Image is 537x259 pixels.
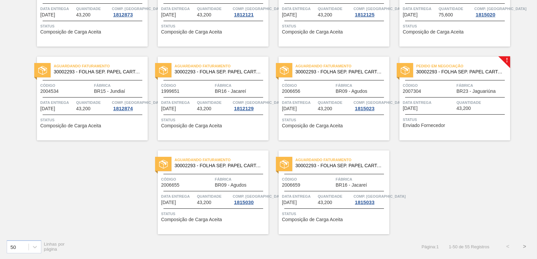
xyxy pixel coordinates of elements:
span: 22/09/2025 [161,12,176,17]
span: Data entrega [403,99,455,106]
a: Comp. [GEOGRAPHIC_DATA]1812125 [353,5,388,17]
span: Fábrica [94,82,146,89]
img: status [401,66,409,75]
img: status [280,66,289,75]
span: Página : 1 [422,244,439,249]
span: Comp. Carga [353,99,405,106]
span: 26/09/2025 [403,12,418,17]
div: 1812121 [233,12,255,17]
span: 43,200 [197,200,211,205]
span: Quantidade [318,193,352,200]
span: BR23 - Jaguariúna [456,89,496,94]
span: 30002293 - FOLHA SEP. PAPEL CARTAO 1200x1000M 350g [175,163,263,168]
a: statusAguardando Faturamento30002293 - FOLHA SEP. PAPEL CARTAO 1200x1000M 350gCódigo2006655Fábric... [148,150,268,234]
span: 1999651 [161,89,180,94]
span: Código [282,176,334,183]
span: 43,200 [76,12,91,17]
span: Data entrega [161,193,195,200]
span: Comp. Carga [233,193,285,200]
div: 1812874 [112,106,134,111]
span: Composição de Carga Aceita [161,29,222,35]
span: 43,200 [318,200,332,205]
span: Composição de Carga Aceita [282,217,343,222]
span: Quantidade [197,5,231,12]
span: 27/09/2025 [403,106,418,111]
a: statusAguardando Faturamento30002293 - FOLHA SEP. PAPEL CARTAO 1200x1000M 350gCódigo2004534Fábric... [27,57,148,140]
span: Fábrica [336,176,388,183]
span: Aguardando Faturamento [175,63,268,69]
span: 2006655 [161,183,180,188]
span: Status [40,23,146,29]
a: statusAguardando Faturamento30002293 - FOLHA SEP. PAPEL CARTAO 1200x1000M 350gCódigo2006656Fábric... [268,57,389,140]
span: Enviado Fornecedor [403,123,445,128]
span: Fábrica [215,176,267,183]
span: Data entrega [403,5,437,12]
span: BR16 - Jacareí [215,89,246,94]
span: Quantidade [318,5,352,12]
span: Aguardando Faturamento [175,156,268,163]
div: 50 [10,244,16,250]
span: Quantidade [439,5,473,12]
span: 2004534 [40,89,59,94]
span: BR09 - Agudos [215,183,246,188]
span: Código [161,82,213,89]
a: Comp. [GEOGRAPHIC_DATA]1815033 [353,193,388,205]
span: Composição de Carga Aceita [40,29,101,35]
span: Comp. Carga [112,5,164,12]
button: < [499,238,516,255]
span: Status [161,117,267,123]
span: Comp. Carga [353,5,405,12]
span: Composição de Carga Aceita [161,123,222,128]
span: BR15 - Jundiaí [94,89,125,94]
span: Status [40,117,146,123]
span: Composição de Carga Aceita [403,29,463,35]
span: 43,200 [318,106,332,111]
span: Composição de Carga Aceita [282,29,343,35]
span: 2007304 [403,89,421,94]
a: !statusPedido em Negociação30002293 - FOLHA SEP. PAPEL CARTAO 1200x1000M 350gCódigo2007304Fábrica... [389,57,510,140]
span: Código [403,82,455,89]
span: Aguardando Faturamento [54,63,148,69]
span: Fábrica [336,82,388,89]
span: Quantidade [456,99,508,106]
div: 1812125 [353,12,376,17]
span: Status [282,210,388,217]
span: 43,200 [76,106,91,111]
span: 43,200 [318,12,332,17]
span: Composição de Carga Aceita [282,123,343,128]
span: 30002293 - FOLHA SEP. PAPEL CARTAO 1200x1000M 350g [295,69,384,74]
div: 1815030 [233,200,255,205]
span: Comp. Carga [353,193,405,200]
div: 1815020 [474,12,496,17]
span: 1 - 50 de 55 Registros [449,244,489,249]
span: Status [161,23,267,29]
img: status [38,66,47,75]
span: Data entrega [282,99,316,106]
a: statusAguardando Faturamento30002293 - FOLHA SEP. PAPEL CARTAO 1200x1000M 350gCódigo1999651Fábric... [148,57,268,140]
span: 2006659 [282,183,300,188]
span: 2006656 [282,89,300,94]
a: Comp. [GEOGRAPHIC_DATA]1815020 [474,5,508,17]
span: Comp. Carga [233,99,285,106]
span: Status [282,117,388,123]
img: status [280,160,289,169]
span: Pedido em Negociação [416,63,510,69]
img: status [159,160,168,169]
span: 43,200 [197,106,211,111]
span: 30002293 - FOLHA SEP. PAPEL CARTAO 1200x1000M 350g [54,69,142,74]
span: 43,200 [197,12,211,17]
span: 43,200 [456,106,471,111]
a: Comp. [GEOGRAPHIC_DATA]1815030 [233,193,267,205]
span: Código [282,82,334,89]
span: BR09 - Agudos [336,89,367,94]
span: Quantidade [197,193,231,200]
img: status [159,66,168,75]
span: Comp. Carga [233,5,285,12]
button: > [516,238,533,255]
span: 30002293 - FOLHA SEP. PAPEL CARTAO 1200x1000M 350g [295,163,384,168]
span: Status [161,210,267,217]
span: Data entrega [282,193,316,200]
span: 30002293 - FOLHA SEP. PAPEL CARTAO 1200x1000M 350g [175,69,263,74]
div: 1815023 [353,106,376,111]
span: Data entrega [161,99,195,106]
